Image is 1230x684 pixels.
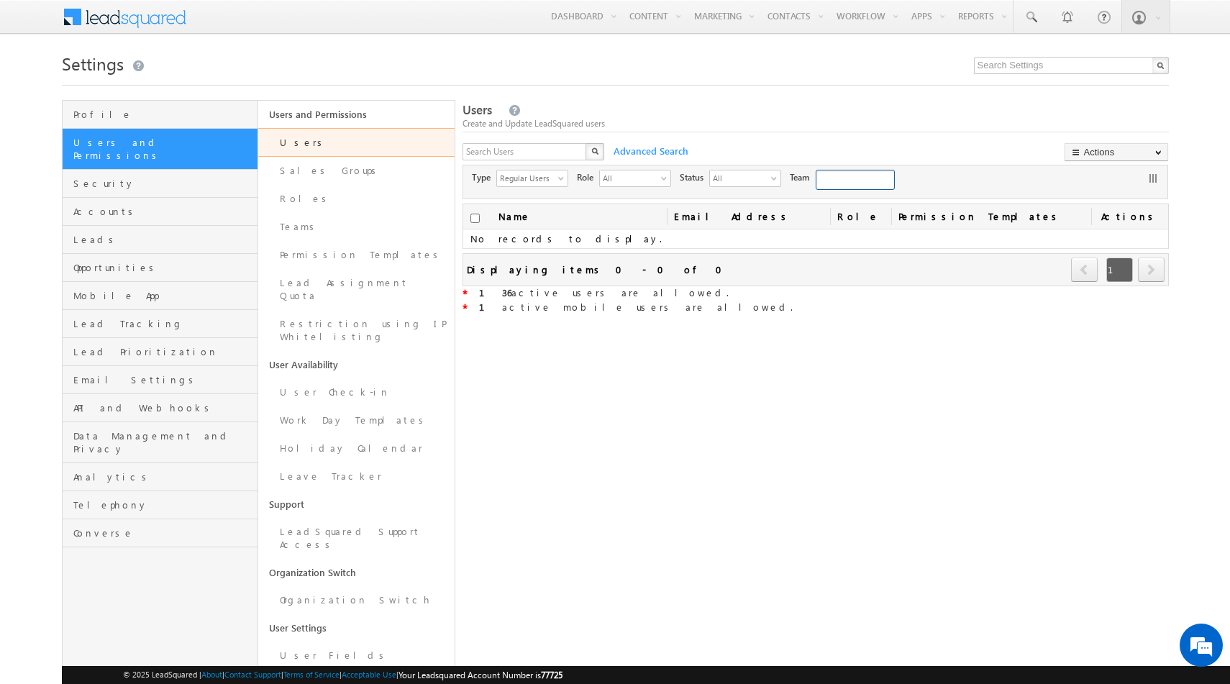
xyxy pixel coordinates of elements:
[558,174,570,182] span: select
[258,213,455,241] a: Teams
[63,463,258,491] a: Analytics
[258,406,455,434] a: Work Day Templates
[73,205,255,218] span: Accounts
[73,429,255,455] span: Data Management and Privacy
[258,185,455,213] a: Roles
[73,526,255,539] span: Converse
[73,289,255,302] span: Mobile App
[73,136,255,162] span: Users and Permissions
[463,143,588,160] input: Search Users
[258,128,455,157] a: Users
[73,317,255,330] span: Lead Tracking
[73,345,255,358] span: Lead Prioritization
[491,204,538,229] a: Name
[63,422,258,463] a: Data Management and Privacy
[479,286,511,298] strong: 136
[63,170,258,198] a: Security
[463,101,492,118] span: Users
[497,170,556,185] span: Regular Users
[606,145,693,158] span: Advanced Search
[467,261,731,278] div: Displaying items 0 - 0 of 0
[479,301,502,313] strong: 1
[62,52,124,75] span: Settings
[891,204,1091,229] span: Permission Templates
[463,229,1167,249] td: No records to display.
[710,170,769,185] span: All
[258,351,455,378] a: User Availability
[1071,259,1098,282] a: prev
[258,241,455,269] a: Permission Templates
[591,147,598,155] img: Search
[63,310,258,338] a: Lead Tracking
[73,470,255,483] span: Analytics
[830,204,892,229] a: Role
[258,586,455,614] a: Organization Switch
[541,670,562,680] span: 77725
[73,177,255,190] span: Security
[398,670,562,680] span: Your Leadsquared Account Number is
[472,171,496,184] span: Type
[63,198,258,226] a: Accounts
[73,373,255,386] span: Email Settings
[63,394,258,422] a: API and Webhooks
[201,670,222,679] a: About
[479,301,793,313] span: active mobile users are allowed.
[63,226,258,254] a: Leads
[258,642,455,670] a: User Fields
[1138,257,1165,282] span: next
[463,117,1168,130] div: Create and Update LeadSquared users
[258,378,455,406] a: User Check-in
[258,157,455,185] a: Sales Groups
[258,434,455,462] a: Holiday Calendar
[258,614,455,642] a: User Settings
[258,559,455,586] a: Organization Switch
[63,338,258,366] a: Lead Prioritization
[577,171,599,184] span: Role
[1065,143,1168,161] button: Actions
[63,491,258,519] a: Telephony
[73,261,255,274] span: Opportunities
[224,670,281,679] a: Contact Support
[667,204,829,229] a: Email Address
[63,519,258,547] a: Converse
[73,108,255,121] span: Profile
[63,366,258,394] a: Email Settings
[63,129,258,170] a: Users and Permissions
[258,269,455,310] a: Lead Assignment Quota
[63,254,258,282] a: Opportunities
[1106,257,1133,282] span: 1
[63,101,258,129] a: Profile
[974,57,1169,74] input: Search Settings
[680,171,709,184] span: Status
[790,171,816,184] span: Team
[258,491,455,518] a: Support
[283,670,340,679] a: Terms of Service
[1091,204,1168,229] span: Actions
[73,233,255,246] span: Leads
[661,174,673,182] span: select
[1138,259,1165,282] a: next
[342,670,396,679] a: Acceptable Use
[258,101,455,128] a: Users and Permissions
[1071,257,1098,282] span: prev
[479,286,729,298] span: active users are allowed.
[258,310,455,351] a: Restriction using IP Whitelisting
[258,462,455,491] a: Leave Tracker
[123,668,562,682] span: © 2025 LeadSquared | | | | |
[258,518,455,559] a: LeadSquared Support Access
[73,498,255,511] span: Telephony
[63,282,258,310] a: Mobile App
[600,170,659,185] span: All
[73,401,255,414] span: API and Webhooks
[771,174,783,182] span: select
